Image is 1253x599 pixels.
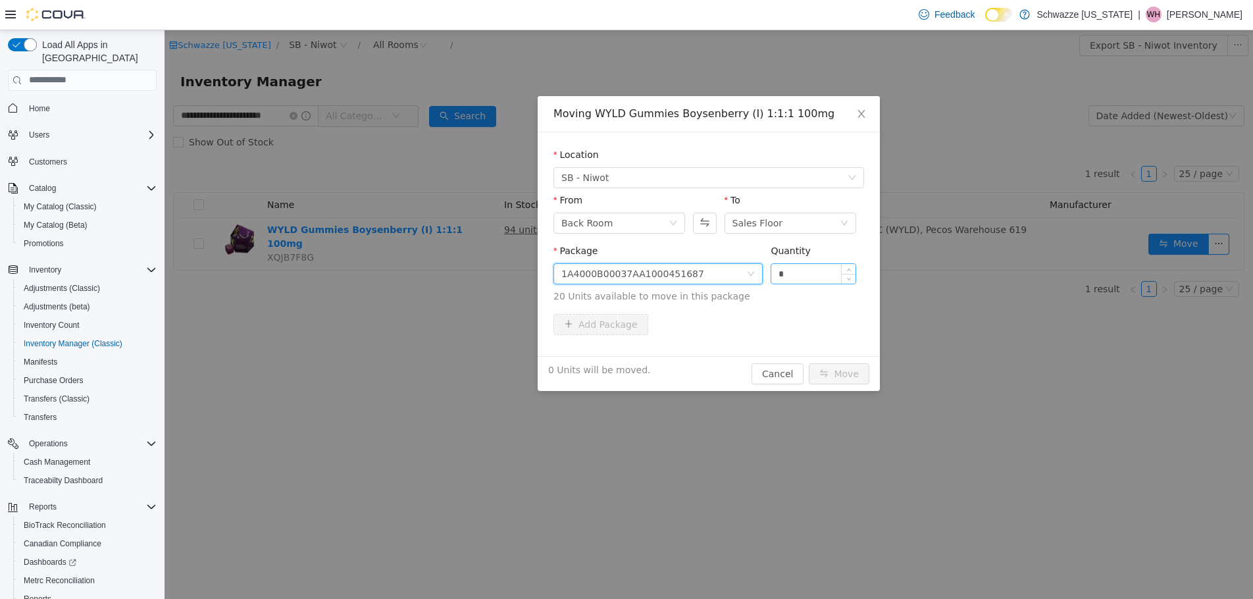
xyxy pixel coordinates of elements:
a: Inventory Count [18,317,85,333]
span: Users [24,127,157,143]
i: icon: close [692,78,702,89]
span: BioTrack Reconciliation [24,520,106,531]
button: Reports [3,498,162,516]
span: Promotions [18,236,157,251]
span: Canadian Compliance [18,536,157,552]
img: Cova [26,8,86,21]
span: Transfers [18,409,157,425]
a: Manifests [18,354,63,370]
button: Close [678,66,715,103]
button: Inventory Count [13,316,162,334]
span: Adjustments (Classic) [24,283,100,294]
span: Load All Apps in [GEOGRAPHIC_DATA] [37,38,157,65]
span: 20 Units available to move in this package [389,259,700,273]
span: Operations [24,436,157,452]
span: Inventory [29,265,61,275]
button: My Catalog (Beta) [13,216,162,234]
a: Adjustments (beta) [18,299,95,315]
span: SB - Niwot [397,138,444,157]
i: icon: down [505,189,513,198]
input: Quantity [607,234,691,253]
div: Moving WYLD Gummies Boysenberry (I) 1:1:1 100mg [389,76,700,91]
button: icon: swapMove [644,333,705,354]
a: Dashboards [13,553,162,571]
button: icon: plusAdd Package [389,284,484,305]
a: My Catalog (Classic) [18,199,102,215]
button: Operations [3,434,162,453]
a: Feedback [913,1,980,28]
span: Cash Management [18,454,157,470]
span: Metrc Reconciliation [24,575,95,586]
span: My Catalog (Classic) [18,199,157,215]
span: Cash Management [24,457,90,467]
span: Metrc Reconciliation [18,573,157,588]
a: Inventory Manager (Classic) [18,336,128,352]
span: Customers [24,153,157,170]
button: Reports [24,499,62,515]
button: Promotions [13,234,162,253]
a: My Catalog (Beta) [18,217,93,233]
a: Transfers [18,409,62,425]
a: Dashboards [18,554,82,570]
a: Canadian Compliance [18,536,107,552]
button: Inventory [3,261,162,279]
label: From [389,165,418,175]
p: | [1138,7,1140,22]
span: Canadian Compliance [24,538,101,549]
span: 0 Units will be moved. [384,333,486,347]
span: WH [1147,7,1160,22]
button: Traceabilty Dashboard [13,471,162,490]
span: Inventory Count [18,317,157,333]
a: Promotions [18,236,69,251]
button: Operations [24,436,73,452]
label: To [560,165,576,175]
p: Schwazze [US_STATE] [1036,7,1133,22]
span: Inventory [24,262,157,278]
button: Catalog [3,179,162,197]
button: My Catalog (Classic) [13,197,162,216]
span: Inventory Manager (Classic) [18,336,157,352]
button: Purchase Orders [13,371,162,390]
span: Home [29,103,50,114]
button: Customers [3,152,162,171]
div: William Hester [1146,7,1162,22]
button: Transfers (Classic) [13,390,162,408]
div: 1A4000B00037AA1000451687 [397,234,540,253]
button: Adjustments (Classic) [13,279,162,298]
a: Adjustments (Classic) [18,280,105,296]
span: Decrease Value [677,244,691,253]
span: Increase Value [677,234,691,244]
button: Canadian Compliance [13,534,162,553]
a: BioTrack Reconciliation [18,517,111,533]
label: Location [389,119,434,130]
span: Transfers (Classic) [18,391,157,407]
span: Manifests [18,354,157,370]
span: Adjustments (beta) [18,299,157,315]
span: Home [24,100,157,117]
span: Users [29,130,49,140]
a: Transfers (Classic) [18,391,95,407]
span: Promotions [24,238,64,249]
button: BioTrack Reconciliation [13,516,162,534]
input: Dark Mode [985,8,1013,22]
button: Catalog [24,180,61,196]
button: Users [3,126,162,144]
span: Transfers (Classic) [24,394,89,404]
a: Cash Management [18,454,95,470]
a: Purchase Orders [18,373,89,388]
span: Reports [24,499,157,515]
span: Purchase Orders [18,373,157,388]
span: Inventory Count [24,320,80,330]
span: Transfers [24,412,57,423]
a: Traceabilty Dashboard [18,473,108,488]
span: BioTrack Reconciliation [18,517,157,533]
i: icon: down [676,189,684,198]
span: Dashboards [24,557,76,567]
span: Adjustments (beta) [24,301,90,312]
span: Adjustments (Classic) [18,280,157,296]
a: Home [24,101,55,117]
div: Back Room [397,183,448,203]
button: Cancel [587,333,639,354]
span: Dashboards [18,554,157,570]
